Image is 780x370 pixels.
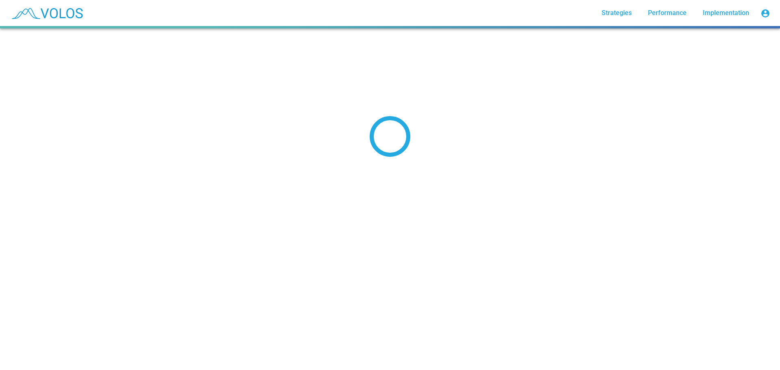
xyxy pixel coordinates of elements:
[648,9,687,17] span: Performance
[696,6,756,20] a: Implementation
[6,3,87,23] img: blue_transparent.png
[760,9,770,18] mat-icon: account_circle
[595,6,638,20] a: Strategies
[602,9,632,17] span: Strategies
[703,9,749,17] span: Implementation
[641,6,693,20] a: Performance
